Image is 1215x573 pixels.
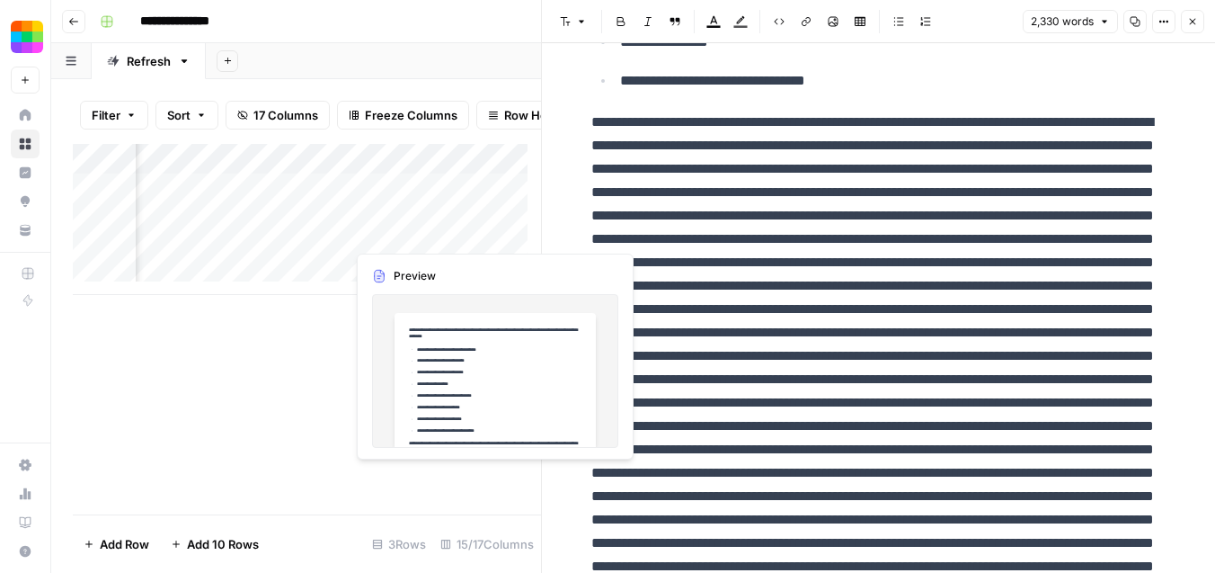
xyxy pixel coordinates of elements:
[11,216,40,245] a: Your Data
[11,479,40,508] a: Usage
[476,101,581,130] button: Row Height
[11,508,40,537] a: Learning Hub
[167,106,191,124] span: Sort
[127,52,171,70] div: Refresh
[92,43,206,79] a: Refresh
[11,130,40,158] a: Browse
[155,101,218,130] button: Sort
[187,535,259,553] span: Add 10 Rows
[1023,10,1118,33] button: 2,330 words
[433,530,541,559] div: 15/17 Columns
[160,530,270,559] button: Add 10 Rows
[100,535,149,553] span: Add Row
[11,451,40,479] a: Settings
[504,106,569,124] span: Row Height
[73,530,160,559] button: Add Row
[11,14,40,59] button: Workspace: Smallpdf
[11,158,40,187] a: Insights
[11,187,40,216] a: Opportunities
[11,537,40,566] button: Help + Support
[365,106,457,124] span: Freeze Columns
[92,106,120,124] span: Filter
[365,530,433,559] div: 3 Rows
[11,21,43,53] img: Smallpdf Logo
[226,101,330,130] button: 17 Columns
[1031,13,1094,30] span: 2,330 words
[11,101,40,130] a: Home
[337,101,469,130] button: Freeze Columns
[80,101,148,130] button: Filter
[253,106,318,124] span: 17 Columns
